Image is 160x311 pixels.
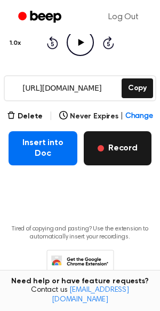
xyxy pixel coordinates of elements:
span: Change [125,111,153,122]
button: Insert into Doc [9,131,77,165]
button: Record [84,131,151,165]
button: Never Expires|Change [59,111,153,122]
button: Copy [122,78,153,98]
a: Log Out [98,4,149,30]
button: Delete [7,111,43,122]
a: Beep [11,7,71,28]
p: Tired of copying and pasting? Use the extension to automatically insert your recordings. [9,225,151,241]
span: | [121,111,123,122]
a: [EMAIL_ADDRESS][DOMAIN_NAME] [52,286,129,304]
span: Contact us [6,286,154,305]
span: | [49,110,53,123]
button: 1.0x [9,34,25,52]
